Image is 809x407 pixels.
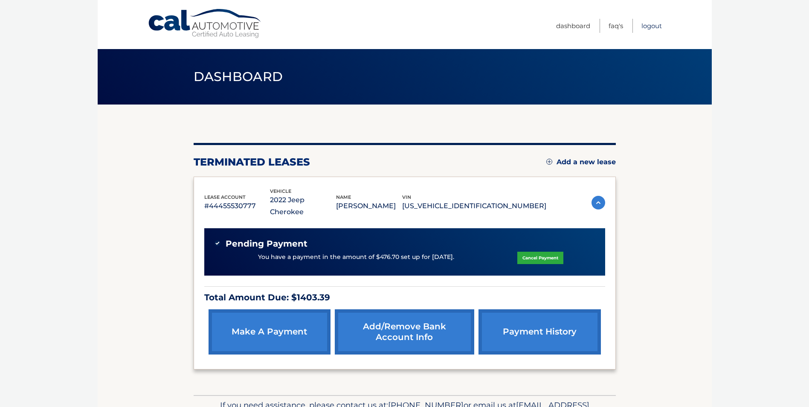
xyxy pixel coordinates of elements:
span: vehicle [270,188,291,194]
span: Pending Payment [226,238,307,249]
p: Total Amount Due: $1403.39 [204,290,605,305]
span: vin [402,194,411,200]
a: make a payment [209,309,331,355]
a: Cal Automotive [148,9,263,39]
img: accordion-active.svg [592,196,605,209]
p: [US_VEHICLE_IDENTIFICATION_NUMBER] [402,200,546,212]
p: [PERSON_NAME] [336,200,402,212]
span: lease account [204,194,246,200]
a: payment history [478,309,600,355]
a: Logout [641,19,662,33]
a: FAQ's [609,19,623,33]
p: You have a payment in the amount of $476.70 set up for [DATE]. [258,253,454,262]
h2: terminated leases [194,156,310,169]
a: Dashboard [556,19,590,33]
a: Add/Remove bank account info [335,309,474,355]
span: Dashboard [194,69,283,84]
a: Add a new lease [546,158,616,166]
p: #44455530777 [204,200,270,212]
p: 2022 Jeep Cherokee [270,194,336,218]
span: name [336,194,351,200]
img: check-green.svg [215,240,220,246]
a: Cancel Payment [517,252,563,264]
img: add.svg [546,159,552,165]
